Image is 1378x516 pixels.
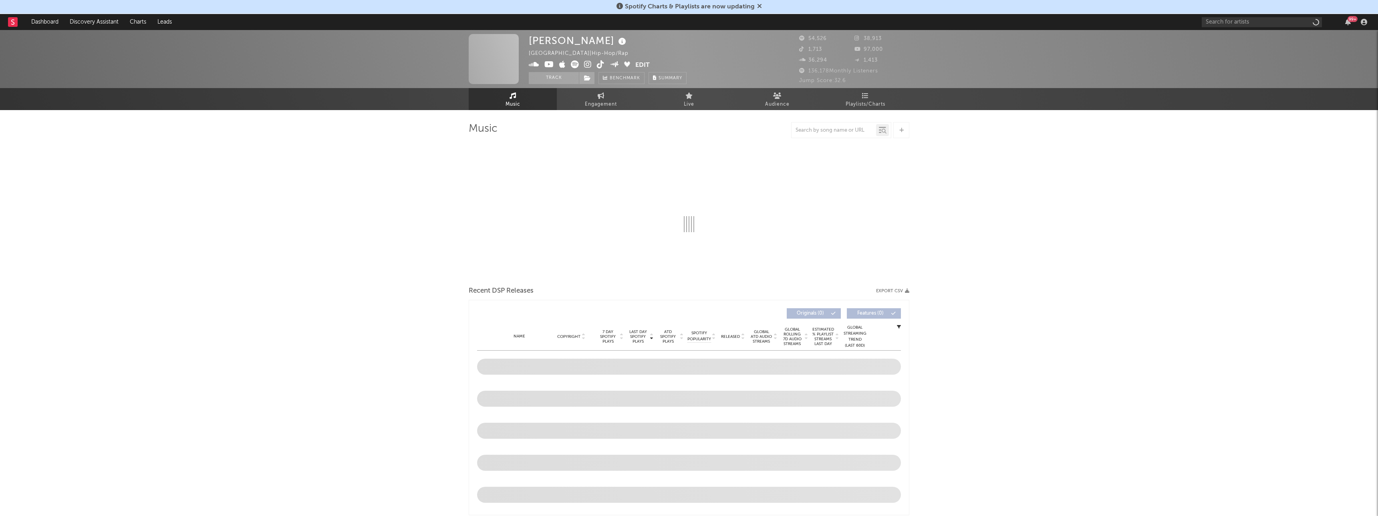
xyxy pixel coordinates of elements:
a: Benchmark [598,72,645,84]
a: Audience [733,88,821,110]
a: Playlists/Charts [821,88,909,110]
div: [GEOGRAPHIC_DATA] | Hip-Hop/Rap [529,49,638,58]
span: 1,713 [799,47,822,52]
span: Features ( 0 ) [852,311,889,316]
span: Global Rolling 7D Audio Streams [781,327,803,346]
span: Released [721,334,740,339]
div: Global Streaming Trend (Last 60D) [843,325,867,349]
a: Live [645,88,733,110]
div: 99 + [1348,16,1358,22]
span: Spotify Popularity [687,330,711,342]
button: Summary [649,72,687,84]
span: Copyright [557,334,580,339]
button: Track [529,72,579,84]
span: Engagement [585,100,617,109]
span: Audience [765,100,790,109]
span: Estimated % Playlist Streams Last Day [812,327,834,346]
span: 54,526 [799,36,827,41]
span: Global ATD Audio Streams [750,329,772,344]
span: 1,413 [854,58,878,63]
a: Leads [152,14,177,30]
input: Search for artists [1202,17,1322,27]
div: [PERSON_NAME] [529,34,628,47]
a: Charts [124,14,152,30]
span: ATD Spotify Plays [657,329,679,344]
span: 36,294 [799,58,827,63]
span: Live [684,100,694,109]
span: Music [506,100,520,109]
span: Benchmark [610,74,640,83]
span: Originals ( 0 ) [792,311,829,316]
span: Spotify Charts & Playlists are now updating [625,4,755,10]
span: Dismiss [757,4,762,10]
a: Music [469,88,557,110]
span: Playlists/Charts [846,100,885,109]
span: Last Day Spotify Plays [627,329,649,344]
a: Discovery Assistant [64,14,124,30]
span: 7 Day Spotify Plays [597,329,618,344]
span: 97,000 [854,47,883,52]
input: Search by song name or URL [792,127,876,134]
button: Features(0) [847,308,901,319]
span: Recent DSP Releases [469,286,534,296]
span: 38,913 [854,36,882,41]
button: Edit [635,60,650,70]
span: Jump Score: 32.6 [799,78,846,83]
a: Engagement [557,88,645,110]
button: Export CSV [876,289,909,293]
div: Name [493,333,546,339]
button: 99+ [1345,19,1351,25]
a: Dashboard [26,14,64,30]
span: Summary [659,76,682,80]
span: 136,178 Monthly Listeners [799,68,878,74]
button: Originals(0) [787,308,841,319]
